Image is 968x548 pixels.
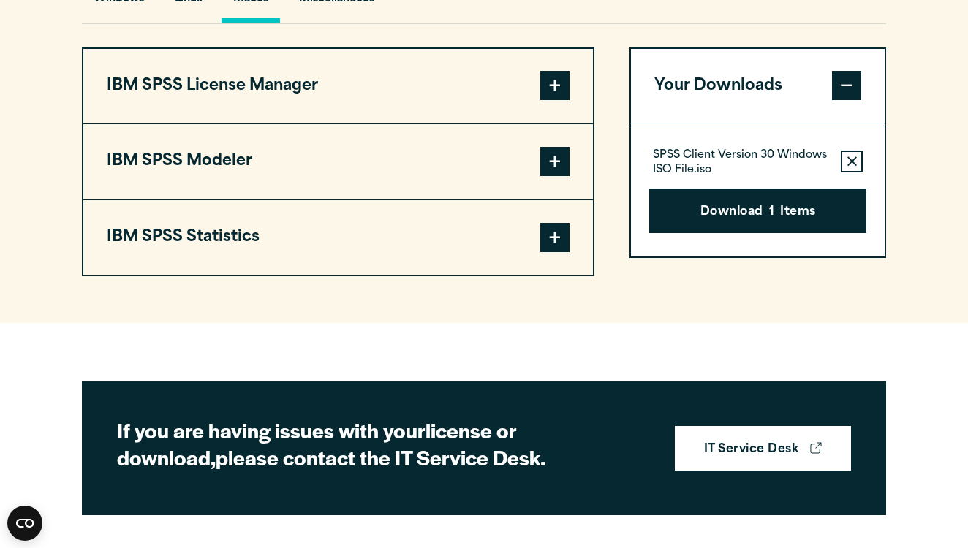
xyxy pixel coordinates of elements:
[117,415,517,472] strong: license or download,
[7,506,42,541] button: Open CMP widget
[631,49,885,123] button: Your Downloads
[83,200,593,275] button: IBM SPSS Statistics
[704,441,798,460] strong: IT Service Desk
[649,189,866,234] button: Download1Items
[117,416,629,471] h2: If you are having issues with your please contact the IT Service Desk.
[769,203,774,222] span: 1
[83,124,593,199] button: IBM SPSS Modeler
[631,123,885,256] div: Your Downloads
[653,148,829,178] p: SPSS Client Version 30 Windows ISO File.iso
[83,49,593,123] button: IBM SPSS License Manager
[675,426,851,471] a: IT Service Desk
